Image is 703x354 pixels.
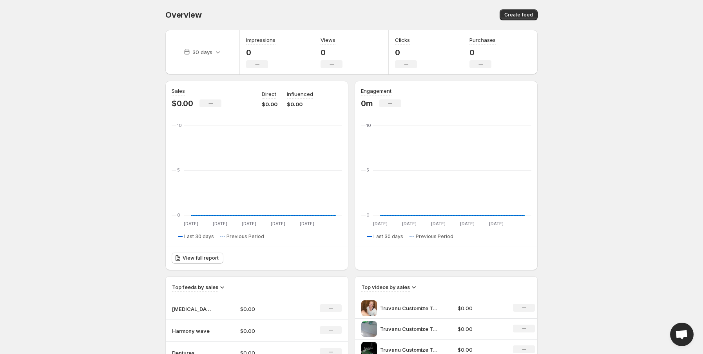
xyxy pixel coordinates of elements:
img: Truvanu Customize Truvanu Shopify 2 [361,300,377,316]
text: 10 [177,123,182,128]
p: $0.00 [240,305,296,313]
p: Truvanu Customize Truvanu Shopify 2 [380,304,439,312]
text: 0 [177,212,180,218]
h3: Clicks [395,36,410,44]
text: 0 [366,212,370,218]
h3: Top videos by sales [361,283,410,291]
span: View full report [183,255,219,261]
p: $0.00 [262,100,277,108]
span: Previous Period [226,233,264,240]
img: Truvanu Customize Truvanu Shopify 8 [361,321,377,337]
p: $0.00 [240,327,296,335]
text: 5 [177,167,180,173]
text: [DATE] [489,221,504,226]
p: Influenced [287,90,313,98]
a: View full report [172,253,223,264]
span: Overview [165,10,201,20]
text: [DATE] [184,221,198,226]
p: 0 [246,48,275,57]
span: Last 30 days [373,233,403,240]
span: Last 30 days [184,233,214,240]
span: Previous Period [416,233,453,240]
h3: Sales [172,87,185,95]
text: [DATE] [242,221,256,226]
p: [MEDICAL_DATA] massager [172,305,211,313]
p: 0m [361,99,373,108]
text: [DATE] [460,221,475,226]
text: [DATE] [213,221,227,226]
text: [DATE] [402,221,417,226]
button: Create feed [500,9,538,20]
p: 0 [321,48,342,57]
h3: Impressions [246,36,275,44]
text: [DATE] [373,221,388,226]
text: [DATE] [271,221,285,226]
p: Harmony wave [172,327,211,335]
p: 0 [469,48,496,57]
p: Truvanu Customize Truvanu Shopify 7 [380,346,439,354]
p: 0 [395,48,417,57]
p: Truvanu Customize Truvanu Shopify 8 [380,325,439,333]
p: $0.00 [172,99,193,108]
h3: Top feeds by sales [172,283,218,291]
p: $0.00 [287,100,313,108]
text: 10 [366,123,371,128]
h3: Engagement [361,87,391,95]
p: 30 days [192,48,212,56]
p: $0.00 [458,346,504,354]
p: $0.00 [458,304,504,312]
text: [DATE] [431,221,446,226]
p: $0.00 [458,325,504,333]
span: Create feed [504,12,533,18]
text: [DATE] [300,221,314,226]
div: Open chat [670,323,694,346]
h3: Purchases [469,36,496,44]
p: Direct [262,90,276,98]
text: 5 [366,167,369,173]
h3: Views [321,36,335,44]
